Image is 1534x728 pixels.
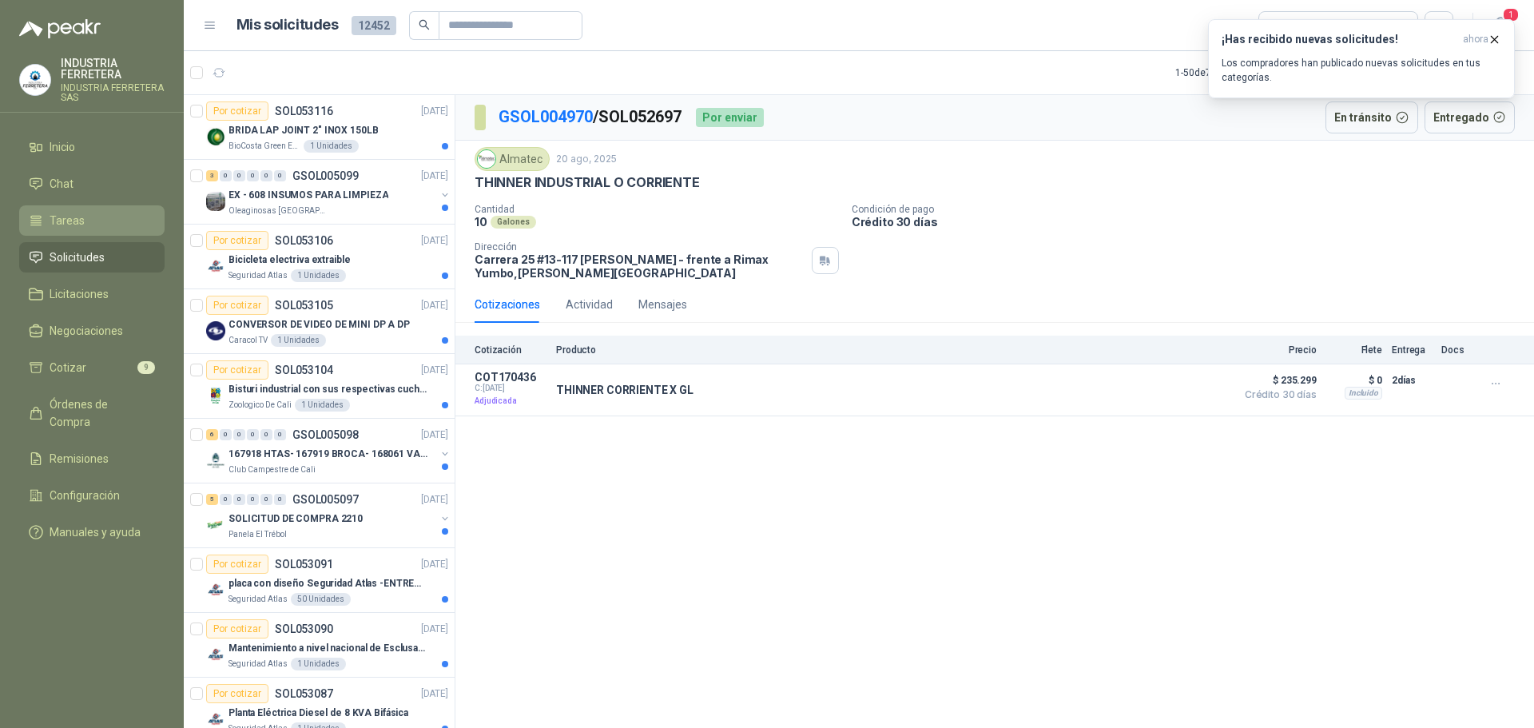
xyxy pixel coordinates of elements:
[206,580,225,599] img: Company Logo
[19,242,165,273] a: Solicitudes
[1425,101,1516,133] button: Entregado
[1222,33,1457,46] h3: ¡Has recibido nuevas solicitudes!
[1269,17,1302,34] div: Todas
[475,344,546,356] p: Cotización
[236,14,339,37] h1: Mis solicitudes
[275,364,333,376] p: SOL053104
[352,16,396,35] span: 12452
[1441,344,1473,356] p: Docs
[184,225,455,289] a: Por cotizarSOL053106[DATE] Company LogoBicicleta electriva extraibleSeguridad Atlas1 Unidades
[475,296,540,313] div: Cotizaciones
[50,359,86,376] span: Cotizar
[229,269,288,282] p: Seguridad Atlas
[499,105,683,129] p: / SOL052697
[421,233,448,249] p: [DATE]
[206,490,451,541] a: 5 0 0 0 0 0 GSOL005097[DATE] Company LogoSOLICITUD DE COMPRA 2210Panela El Trébol
[478,150,495,168] img: Company Logo
[566,296,613,313] div: Actividad
[206,451,225,470] img: Company Logo
[260,494,272,505] div: 0
[50,212,85,229] span: Tareas
[206,645,225,664] img: Company Logo
[50,249,105,266] span: Solicitudes
[229,205,329,217] p: Oleaginosas [GEOGRAPHIC_DATA][PERSON_NAME]
[247,494,259,505] div: 0
[206,494,218,505] div: 5
[229,447,427,462] p: 167918 HTAS- 167919 BROCA- 168061 VALVULA
[475,147,550,171] div: Almatec
[220,170,232,181] div: 0
[475,384,546,393] span: C: [DATE]
[184,354,455,419] a: Por cotizarSOL053104[DATE] Company LogoBisturi industrial con sus respectivas cuchillas segun mue...
[475,174,700,191] p: THINNER INDUSTRIAL O CORRIENTE
[20,65,50,95] img: Company Logo
[291,269,346,282] div: 1 Unidades
[274,170,286,181] div: 0
[229,576,427,591] p: placa con diseño Seguridad Atlas -ENTREGA en [GEOGRAPHIC_DATA]
[419,19,430,30] span: search
[1486,11,1515,40] button: 1
[1175,60,1279,86] div: 1 - 50 de 7818
[206,684,268,703] div: Por cotizar
[275,688,333,699] p: SOL053087
[696,108,764,127] div: Por enviar
[220,494,232,505] div: 0
[19,132,165,162] a: Inicio
[421,557,448,572] p: [DATE]
[475,393,546,409] p: Adjudicada
[475,241,805,253] p: Dirección
[19,205,165,236] a: Tareas
[1463,33,1488,46] span: ahora
[50,396,149,431] span: Órdenes de Compra
[50,487,120,504] span: Configuración
[852,215,1528,229] p: Crédito 30 días
[295,399,350,412] div: 1 Unidades
[475,371,546,384] p: COT170436
[421,298,448,313] p: [DATE]
[275,235,333,246] p: SOL053106
[274,494,286,505] div: 0
[421,686,448,702] p: [DATE]
[475,204,839,215] p: Cantidad
[50,523,141,541] span: Manuales y ayuda
[638,296,687,313] div: Mensajes
[556,344,1227,356] p: Producto
[19,480,165,511] a: Configuración
[229,123,379,138] p: BRIDA LAP JOINT 2" INOX 150LB
[421,428,448,443] p: [DATE]
[206,127,225,146] img: Company Logo
[247,429,259,440] div: 0
[260,429,272,440] div: 0
[19,279,165,309] a: Licitaciones
[1326,371,1382,390] p: $ 0
[491,216,536,229] div: Galones
[220,429,232,440] div: 0
[421,492,448,507] p: [DATE]
[1392,371,1432,390] p: 2 días
[19,169,165,199] a: Chat
[19,352,165,383] a: Cotizar9
[19,19,101,38] img: Logo peakr
[206,257,225,276] img: Company Logo
[184,95,455,160] a: Por cotizarSOL053116[DATE] Company LogoBRIDA LAP JOINT 2" INOX 150LBBioCosta Green Energy S.A.S1 ...
[206,360,268,380] div: Por cotizar
[1502,7,1520,22] span: 1
[421,169,448,184] p: [DATE]
[292,494,359,505] p: GSOL005097
[1345,387,1382,400] div: Incluido
[206,101,268,121] div: Por cotizar
[1222,56,1501,85] p: Los compradores han publicado nuevas solicitudes en tus categorías.
[499,107,593,126] a: GSOL004970
[206,166,451,217] a: 3 0 0 0 0 0 GSOL005099[DATE] Company LogoEX - 608 INSUMOS PARA LIMPIEZAOleaginosas [GEOGRAPHIC_DA...
[292,170,359,181] p: GSOL005099
[275,105,333,117] p: SOL053116
[206,429,218,440] div: 6
[421,622,448,637] p: [DATE]
[556,384,693,396] p: THINNER CORRIENTE X GL
[421,104,448,119] p: [DATE]
[206,386,225,405] img: Company Logo
[19,444,165,474] a: Remisiones
[1237,344,1317,356] p: Precio
[206,619,268,638] div: Por cotizar
[61,83,165,102] p: INDUSTRIA FERRETERA SAS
